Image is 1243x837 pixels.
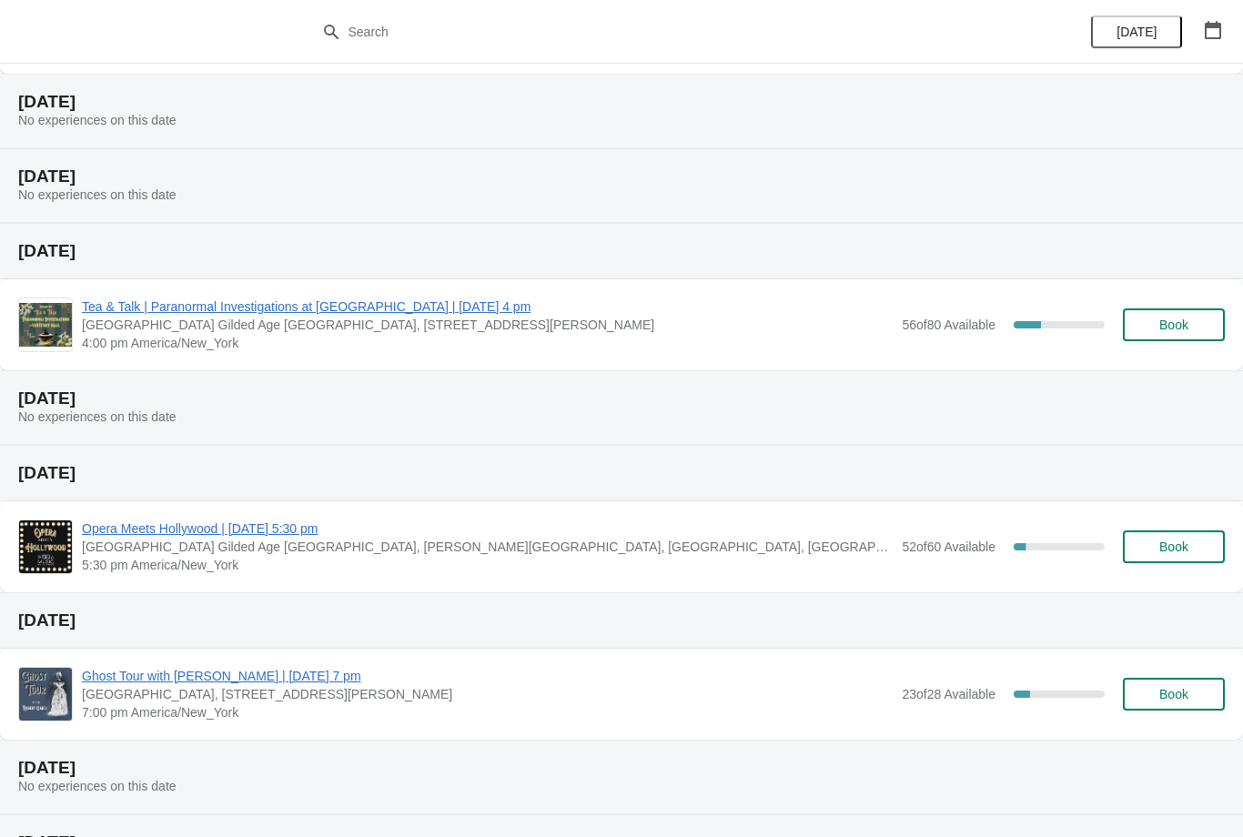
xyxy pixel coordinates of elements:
img: Opera Meets Hollywood | Thursday, August 21 at 5:30 pm | Ventfort Hall Gilded Age Mansion & Museu... [19,520,72,573]
span: 52 of 60 Available [902,540,995,554]
span: Tea & Talk | Paranormal Investigations at [GEOGRAPHIC_DATA] | [DATE] 4 pm [82,297,893,316]
h2: [DATE] [18,464,1225,482]
span: Book [1159,318,1188,332]
button: [DATE] [1091,15,1182,48]
span: No experiences on this date [18,187,177,202]
img: Tea & Talk | Paranormal Investigations at Ventfort Hall | August 19 at 4 pm | Ventfort Hall Gilde... [19,303,72,348]
span: Opera Meets Hollywood | [DATE] 5:30 pm [82,519,893,538]
h2: [DATE] [18,242,1225,260]
button: Book [1123,678,1225,711]
span: No experiences on this date [18,409,177,424]
span: 23 of 28 Available [902,687,995,701]
span: Book [1159,687,1188,701]
span: [DATE] [1117,25,1157,39]
button: Book [1123,530,1225,563]
h2: [DATE] [18,389,1225,408]
h2: [DATE] [18,759,1225,777]
span: Ghost Tour with [PERSON_NAME] | [DATE] 7 pm [82,667,893,685]
span: 7:00 pm America/New_York [82,703,893,721]
h2: [DATE] [18,167,1225,186]
span: [GEOGRAPHIC_DATA] Gilded Age [GEOGRAPHIC_DATA], [STREET_ADDRESS][PERSON_NAME] [82,316,893,334]
button: Book [1123,308,1225,341]
span: [GEOGRAPHIC_DATA] Gilded Age [GEOGRAPHIC_DATA], [PERSON_NAME][GEOGRAPHIC_DATA], [GEOGRAPHIC_DATA]... [82,538,893,556]
input: Search [348,15,933,48]
span: 4:00 pm America/New_York [82,334,893,352]
span: 5:30 pm America/New_York [82,556,893,574]
span: No experiences on this date [18,779,177,793]
h2: [DATE] [18,611,1225,630]
h2: [DATE] [18,93,1225,111]
span: Book [1159,540,1188,554]
span: 56 of 80 Available [902,318,995,332]
span: No experiences on this date [18,113,177,127]
span: [GEOGRAPHIC_DATA], [STREET_ADDRESS][PERSON_NAME] [82,685,893,703]
img: Ghost Tour with Robert Oakes | Friday, August 22 at 7 pm | Ventfort Hall, 104 Walker St., Lenox, ... [19,668,72,721]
